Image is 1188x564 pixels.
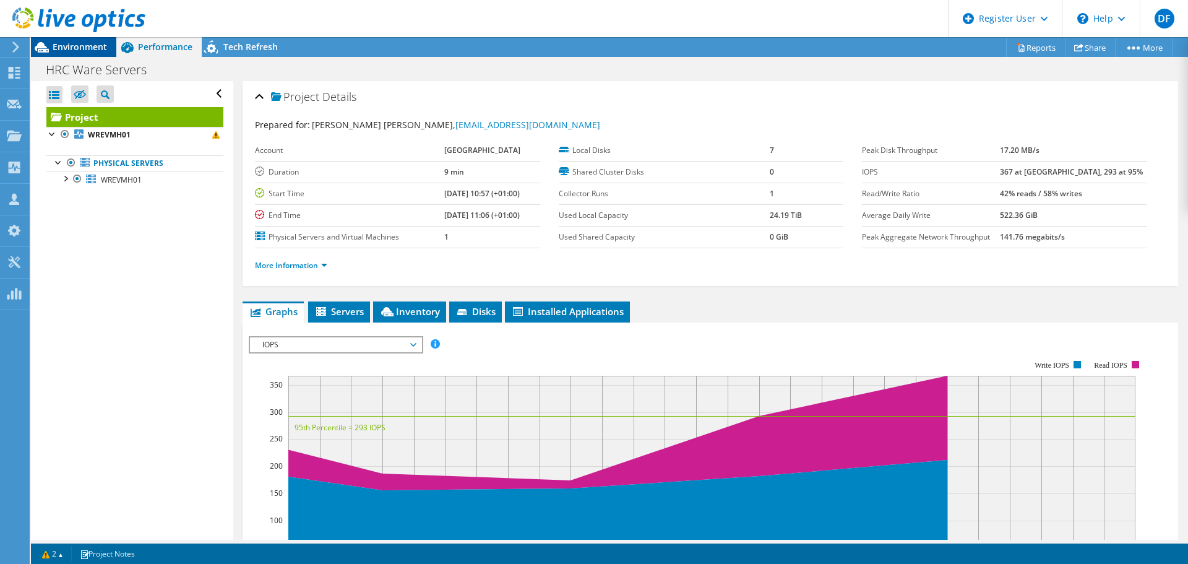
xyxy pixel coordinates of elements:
text: 250 [270,433,283,444]
label: Used Shared Capacity [559,231,770,243]
span: Graphs [249,305,298,318]
a: 2 [33,546,72,562]
a: Project Notes [71,546,144,562]
a: More [1115,38,1173,57]
label: Peak Aggregate Network Throughput [862,231,1000,243]
b: [GEOGRAPHIC_DATA] [444,145,520,155]
b: 141.76 megabits/s [1000,232,1065,242]
b: 0 [770,167,774,177]
span: Servers [314,305,364,318]
span: Tech Refresh [223,41,278,53]
h1: HRC Ware Servers [40,63,166,77]
b: 9 min [444,167,464,177]
label: Local Disks [559,144,770,157]
b: 7 [770,145,774,155]
text: 200 [270,461,283,471]
span: Installed Applications [511,305,624,318]
a: Reports [1006,38,1065,57]
label: Account [255,144,444,157]
text: 350 [270,380,283,390]
text: 300 [270,407,283,417]
label: IOPS [862,166,1000,178]
b: 17.20 MB/s [1000,145,1039,155]
b: 42% reads / 58% writes [1000,188,1082,199]
text: Write IOPS [1035,361,1069,370]
b: 0 GiB [770,232,788,242]
a: Share [1065,38,1116,57]
label: Start Time [255,188,444,200]
a: WREVMH01 [46,171,223,188]
label: Prepared for: [255,119,310,131]
label: Average Daily Write [862,209,1000,222]
label: Shared Cluster Disks [559,166,770,178]
span: [PERSON_NAME] [PERSON_NAME], [312,119,600,131]
text: 95th Percentile = 293 IOPS [295,422,385,433]
span: Disks [455,305,496,318]
b: WREVMH01 [88,129,131,140]
span: Inventory [379,305,440,318]
span: Environment [53,41,107,53]
span: IOPS [256,337,415,352]
label: Peak Disk Throughput [862,144,1000,157]
a: Physical Servers [46,155,223,171]
b: [DATE] 11:06 (+01:00) [444,210,520,220]
text: 150 [270,488,283,498]
label: Read/Write Ratio [862,188,1000,200]
b: 522.36 GiB [1000,210,1038,220]
a: More Information [255,260,327,271]
span: Performance [138,41,192,53]
a: WREVMH01 [46,127,223,143]
svg: \n [1077,13,1088,24]
span: WREVMH01 [101,175,142,185]
span: DF [1155,9,1174,28]
b: [DATE] 10:57 (+01:00) [444,188,520,199]
label: Duration [255,166,444,178]
label: Used Local Capacity [559,209,770,222]
a: [EMAIL_ADDRESS][DOMAIN_NAME] [455,119,600,131]
span: Project [271,91,319,103]
label: Collector Runs [559,188,770,200]
b: 1 [444,232,449,242]
b: 367 at [GEOGRAPHIC_DATA], 293 at 95% [1000,167,1143,177]
b: 1 [770,188,774,199]
span: Details [322,89,356,104]
label: Physical Servers and Virtual Machines [255,231,444,243]
text: 100 [270,515,283,526]
text: Read IOPS [1095,361,1128,370]
label: End Time [255,209,444,222]
b: 24.19 TiB [770,210,802,220]
a: Project [46,107,223,127]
